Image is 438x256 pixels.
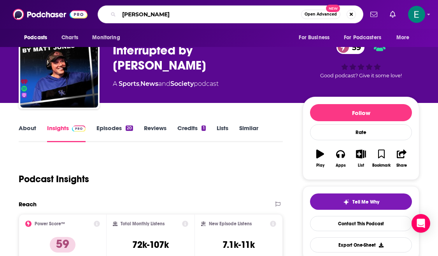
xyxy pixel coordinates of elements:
[344,32,381,43] span: For Podcasters
[372,163,391,168] div: Bookmark
[299,32,329,43] span: For Business
[98,5,363,23] div: Search podcasts, credits, & more...
[408,6,425,23] span: Logged in as ellien
[239,124,258,142] a: Similar
[367,8,380,21] a: Show notifications dropdown
[303,35,419,84] div: 59Good podcast? Give it some love!
[92,32,120,43] span: Monitoring
[217,124,228,142] a: Lists
[144,124,166,142] a: Reviews
[140,80,158,87] a: News
[50,237,75,253] p: 59
[121,221,165,226] h2: Total Monthly Listens
[330,145,350,172] button: Apps
[209,221,252,226] h2: New Episode Listens
[343,199,349,205] img: tell me why sparkle
[24,32,47,43] span: Podcasts
[223,239,255,251] h3: 7.1k-11k
[61,32,78,43] span: Charts
[310,124,412,140] div: Rate
[47,124,86,142] a: InsightsPodchaser Pro
[396,32,410,43] span: More
[19,124,36,142] a: About
[326,5,340,12] span: New
[408,6,425,23] img: User Profile
[119,8,301,21] input: Search podcasts, credits, & more...
[344,40,365,54] span: 59
[87,30,130,45] button: open menu
[392,145,412,172] button: Share
[310,145,330,172] button: Play
[371,145,391,172] button: Bookmark
[310,193,412,210] button: tell me why sparkleTell Me Why
[19,30,57,45] button: open menu
[35,221,65,226] h2: Power Score™
[56,30,83,45] a: Charts
[336,40,365,54] a: 59
[96,124,133,142] a: Episodes20
[351,145,371,172] button: List
[310,104,412,121] button: Follow
[305,12,337,16] span: Open Advanced
[316,163,324,168] div: Play
[408,6,425,23] button: Show profile menu
[119,80,139,87] a: Sports
[132,239,169,251] h3: 72k-107k
[158,80,170,87] span: and
[139,80,140,87] span: ,
[310,237,412,253] button: Export One-Sheet
[387,8,399,21] a: Show notifications dropdown
[201,125,205,131] div: 1
[72,125,86,132] img: Podchaser Pro
[339,30,392,45] button: open menu
[170,80,194,87] a: Society
[19,173,89,185] h1: Podcast Insights
[412,214,430,233] div: Open Intercom Messenger
[391,30,419,45] button: open menu
[358,163,364,168] div: List
[310,216,412,231] a: Contact This Podcast
[177,124,205,142] a: Credits1
[113,79,219,89] div: A podcast
[352,199,379,205] span: Tell Me Why
[293,30,339,45] button: open menu
[20,30,98,108] img: Interrupted by Matt Jones
[19,200,37,208] h2: Reach
[320,73,402,78] span: Good podcast? Give it some love!
[13,7,88,22] img: Podchaser - Follow, Share and Rate Podcasts
[336,163,346,168] div: Apps
[301,10,340,19] button: Open AdvancedNew
[126,125,133,131] div: 20
[396,163,407,168] div: Share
